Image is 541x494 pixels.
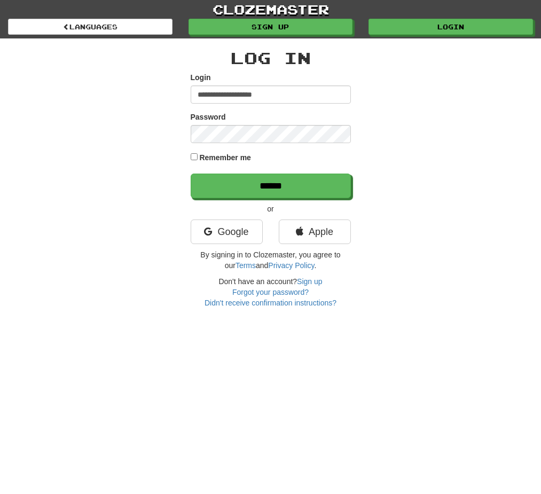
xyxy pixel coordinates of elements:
a: Apple [279,219,351,244]
label: Password [191,112,226,122]
a: Login [368,19,533,35]
a: Google [191,219,263,244]
label: Remember me [199,152,251,163]
a: Sign up [297,277,322,286]
div: Don't have an account? [191,276,351,308]
a: Sign up [189,19,353,35]
a: Terms [236,261,256,270]
label: Login [191,72,211,83]
a: Privacy Policy [268,261,314,270]
a: Forgot your password? [232,288,309,296]
a: Languages [8,19,173,35]
a: Didn't receive confirmation instructions? [205,299,336,307]
h2: Log In [191,49,351,67]
p: By signing in to Clozemaster, you agree to our and . [191,249,351,271]
p: or [191,203,351,214]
